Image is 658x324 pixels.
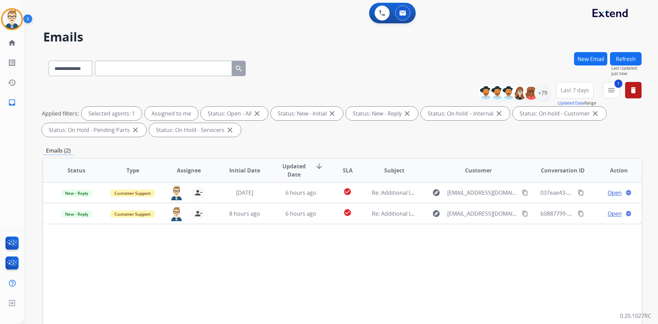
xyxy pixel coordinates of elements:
span: Last Updated: [611,65,642,71]
span: Status [68,166,85,175]
span: SLA [343,166,353,175]
span: Open [608,209,622,218]
mat-icon: person_remove [194,209,203,218]
div: Assigned to me [145,107,198,120]
mat-icon: language [625,211,632,217]
span: New - Reply [61,190,92,197]
img: agent-avatar [170,186,183,200]
span: Type [126,166,139,175]
span: 1 [614,80,622,88]
span: Customer [465,166,492,175]
mat-icon: check_circle [343,188,352,196]
span: New - Reply [61,211,92,218]
span: Customer Support [110,211,155,218]
th: Action [585,158,642,182]
button: Last 7 days [556,82,594,98]
mat-icon: close [226,126,234,134]
mat-icon: search [235,64,243,73]
span: Assignee [177,166,201,175]
mat-icon: close [328,109,336,118]
span: Open [608,189,622,197]
mat-icon: home [8,39,16,47]
div: Selected agents: 1 [82,107,142,120]
p: 0.20.1027RC [620,312,651,320]
span: [DATE] [236,189,253,196]
mat-icon: check_circle [343,208,352,217]
span: 6 hours ago [285,210,316,217]
button: Updated Date [558,100,584,106]
span: Range [558,100,596,106]
div: Status: New - Initial [271,107,343,120]
mat-icon: history [8,79,16,87]
span: 8 hours ago [229,210,260,217]
mat-icon: list_alt [8,59,16,67]
mat-icon: explore [432,189,440,197]
div: Status: Open - All [201,107,268,120]
div: Status: On Hold - Pending Parts [42,123,146,137]
button: 1 [603,82,620,98]
mat-icon: explore [432,209,440,218]
h2: Emails [43,30,642,44]
span: [EMAIL_ADDRESS][DOMAIN_NAME] [447,209,518,218]
mat-icon: delete [629,86,637,94]
div: Status: On-hold - Customer [513,107,606,120]
div: Status: New - Reply [346,107,418,120]
div: Status: On-hold – Internal [421,107,510,120]
img: agent-avatar [170,207,183,221]
button: New Email [574,52,607,65]
span: b0887799-de36-4081-9c18-8ff3a7210fee [540,210,643,217]
mat-icon: content_copy [522,190,528,196]
span: Customer Support [110,190,155,197]
span: Re: Additional Information Needed [372,189,461,196]
mat-icon: content_copy [578,190,584,196]
span: Last 7 days [561,89,589,92]
mat-icon: person_remove [194,189,203,197]
span: 6 hours ago [285,189,316,196]
mat-icon: menu [607,86,616,94]
span: Updated Date [279,162,310,179]
div: Status: On Hold - Servicers [149,123,241,137]
span: Conversation ID [541,166,585,175]
mat-icon: close [253,109,261,118]
span: Subject [384,166,404,175]
mat-icon: inbox [8,98,16,107]
span: Re: Additional Information Needed [372,210,461,217]
span: Just now [611,71,642,76]
span: 037eae43-d10c-4dd1-9e8c-8fbc5087b046 [540,189,645,196]
img: avatar [2,10,22,29]
span: Initial Date [229,166,260,175]
mat-icon: close [131,126,139,134]
mat-icon: close [591,109,599,118]
mat-icon: content_copy [522,211,528,217]
mat-icon: close [403,109,411,118]
mat-icon: content_copy [578,211,584,217]
mat-icon: language [625,190,632,196]
p: Applied filters: [42,109,79,118]
div: +79 [534,85,551,101]
p: Emails (2) [43,146,73,155]
span: [EMAIL_ADDRESS][DOMAIN_NAME] [447,189,518,197]
mat-icon: close [495,109,503,118]
mat-icon: arrow_downward [315,162,323,170]
button: Refresh [610,52,642,65]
